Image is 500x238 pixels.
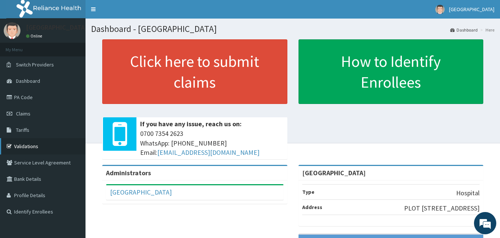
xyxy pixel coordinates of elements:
a: [GEOGRAPHIC_DATA] [110,188,172,196]
b: Administrators [106,169,151,177]
a: Online [26,33,44,39]
b: If you have any issue, reach us on: [140,120,242,128]
a: How to Identify Enrollees [299,39,484,104]
p: PLOT [STREET_ADDRESS] [404,203,480,213]
img: User Image [435,5,445,14]
span: Switch Providers [16,61,54,68]
a: [EMAIL_ADDRESS][DOMAIN_NAME] [157,148,259,157]
span: [GEOGRAPHIC_DATA] [449,6,494,13]
span: Claims [16,110,30,117]
b: Type [302,189,314,195]
span: Dashboard [16,78,40,84]
img: User Image [4,22,20,39]
span: 0700 7354 2623 WhatsApp: [PHONE_NUMBER] Email: [140,129,284,157]
h1: Dashboard - [GEOGRAPHIC_DATA] [91,24,494,34]
b: Address [302,204,322,211]
a: Dashboard [450,27,478,33]
strong: [GEOGRAPHIC_DATA] [302,169,366,177]
p: Hospital [456,188,480,198]
a: Click here to submit claims [102,39,287,104]
span: Tariffs [16,127,29,133]
li: Here [478,27,494,33]
p: [GEOGRAPHIC_DATA] [26,24,87,31]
